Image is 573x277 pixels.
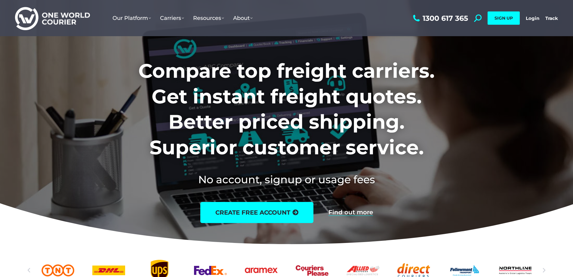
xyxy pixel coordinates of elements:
a: 1300 617 365 [411,14,468,22]
a: Track [545,15,558,21]
a: create free account [200,202,313,223]
span: Carriers [160,15,184,21]
a: About [229,9,257,27]
a: Resources [189,9,229,27]
span: Resources [193,15,224,21]
span: Our Platform [112,15,151,21]
a: Find out more [328,209,373,216]
a: Our Platform [108,9,156,27]
span: SIGN UP [494,15,513,21]
a: Carriers [156,9,189,27]
a: Login [526,15,539,21]
img: One World Courier [15,6,90,30]
h1: Compare top freight carriers. Get instant freight quotes. Better priced shipping. Superior custom... [99,58,474,160]
span: About [233,15,253,21]
a: SIGN UP [488,11,520,25]
h2: No account, signup or usage fees [99,172,474,187]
